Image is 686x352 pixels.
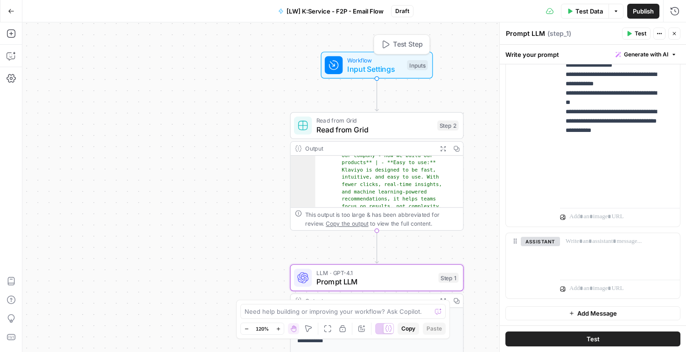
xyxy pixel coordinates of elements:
[437,121,459,131] div: Step 2
[633,7,654,16] span: Publish
[290,52,464,79] div: WorkflowInput SettingsInputsTest Step
[506,29,545,38] textarea: Prompt LLM
[316,116,433,125] span: Read from Grid
[622,28,651,40] button: Test
[521,237,560,246] button: assistant
[500,45,686,64] div: Write your prompt
[273,4,389,19] button: [LW] K:Service - F2P - Email Flow
[376,37,427,52] button: Test Step
[401,324,415,333] span: Copy
[427,324,442,333] span: Paste
[347,55,403,64] span: Workflow
[398,323,419,335] button: Copy
[547,29,571,38] span: ( step_1 )
[506,233,553,298] div: assistant
[316,124,433,135] span: Read from Grid
[587,334,600,344] span: Test
[575,7,603,16] span: Test Data
[375,79,378,111] g: Edge from start to step_2
[407,60,427,70] div: Inputs
[256,325,269,332] span: 120%
[635,29,646,38] span: Test
[612,48,680,61] button: Generate with AI
[423,323,446,335] button: Paste
[505,306,680,320] button: Add Message
[627,4,659,19] button: Publish
[439,273,459,283] div: Step 1
[347,63,403,75] span: Input Settings
[316,276,434,287] span: Prompt LLM
[393,40,423,50] span: Test Step
[561,4,609,19] button: Test Data
[305,296,433,305] div: Output
[305,144,433,153] div: Output
[316,268,434,277] span: LLM · GPT-4.1
[624,50,668,59] span: Generate with AI
[290,112,464,231] div: Read from GridRead from GridStep 2Output our company - how we build our products** | - **Easy to ...
[395,7,409,15] span: Draft
[375,231,378,263] g: Edge from step_2 to step_1
[287,7,384,16] span: [LW] K:Service - F2P - Email Flow
[505,331,680,346] button: Test
[326,220,368,227] span: Copy the output
[305,210,459,228] div: This output is too large & has been abbreviated for review. to view the full content.
[577,309,617,318] span: Add Message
